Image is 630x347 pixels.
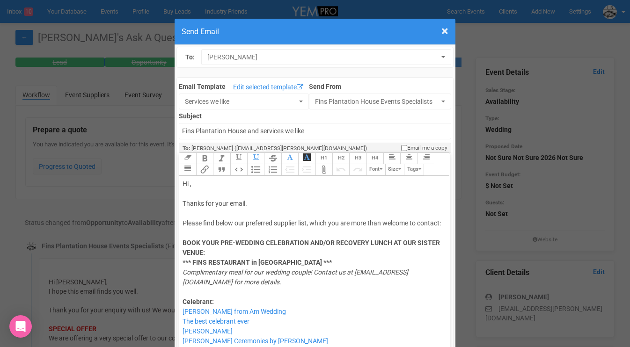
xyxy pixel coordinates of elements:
[366,164,385,175] button: Font
[207,52,439,62] span: [PERSON_NAME]
[183,179,443,326] div: Hi , Thanks for your email. Please find below our preferred supplier list, which you are more tha...
[183,327,233,335] span: [PERSON_NAME]
[298,153,315,164] button: Font Background
[183,239,440,256] strong: BOOK YOUR PRE-WEDDING CELEBRATION AND/OR RECOVERY LUNCH AT OUR SISTER VENUE:
[349,164,366,175] button: Redo
[383,153,400,164] button: Align Left
[185,52,195,62] label: To:
[183,308,286,315] span: [PERSON_NAME] from Am Wedding
[315,97,439,106] span: Fins Plantation House Events Specialists
[179,164,196,175] button: Align Justified
[182,26,448,37] h4: Send Email
[264,153,281,164] button: Strikethrough
[179,109,451,121] label: Subject
[321,155,327,161] span: H1
[179,82,226,91] label: Email Template
[400,153,417,164] button: Align Center
[247,153,264,164] button: Underline Colour
[185,97,297,106] span: Services we like
[247,164,264,175] button: Bullets
[191,145,367,152] span: [PERSON_NAME] ([EMAIL_ADDRESS][PERSON_NAME][DOMAIN_NAME])
[183,298,214,305] strong: Celebrant:
[281,164,298,175] button: Decrease Level
[355,155,361,161] span: H3
[196,164,213,175] button: Link
[213,164,230,175] button: Quote
[372,155,378,161] span: H4
[349,153,366,164] button: Heading 3
[404,164,424,175] button: Tags
[264,164,281,175] button: Numbers
[230,164,247,175] button: Code
[315,164,332,175] button: Attach Files
[298,164,315,175] button: Increase Level
[231,82,306,94] a: Edit selected template
[183,259,332,266] strong: *** FINS RESTAURANT in [GEOGRAPHIC_DATA] ***
[183,318,249,325] span: The best celebrant ever
[213,153,230,164] button: Italic
[9,315,32,338] div: Open Intercom Messenger
[183,337,328,345] span: [PERSON_NAME] Ceremonies by [PERSON_NAME]
[338,155,344,161] span: H2
[196,153,213,164] button: Bold
[332,164,349,175] button: Undo
[230,153,247,164] button: Underline
[418,153,434,164] button: Align Right
[441,23,448,39] span: ×
[407,144,447,152] span: Email me a copy
[385,164,404,175] button: Size
[183,268,408,286] em: Complimentary meal for our wedding couple! Contact us at [EMAIL_ADDRESS][DOMAIN_NAME] for more de...
[183,145,190,152] strong: To:
[309,80,451,91] label: Send From
[332,153,349,164] button: Heading 2
[281,153,298,164] button: Font Colour
[315,153,332,164] button: Heading 1
[179,153,196,164] button: Clear Formatting at cursor
[366,153,383,164] button: Heading 4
